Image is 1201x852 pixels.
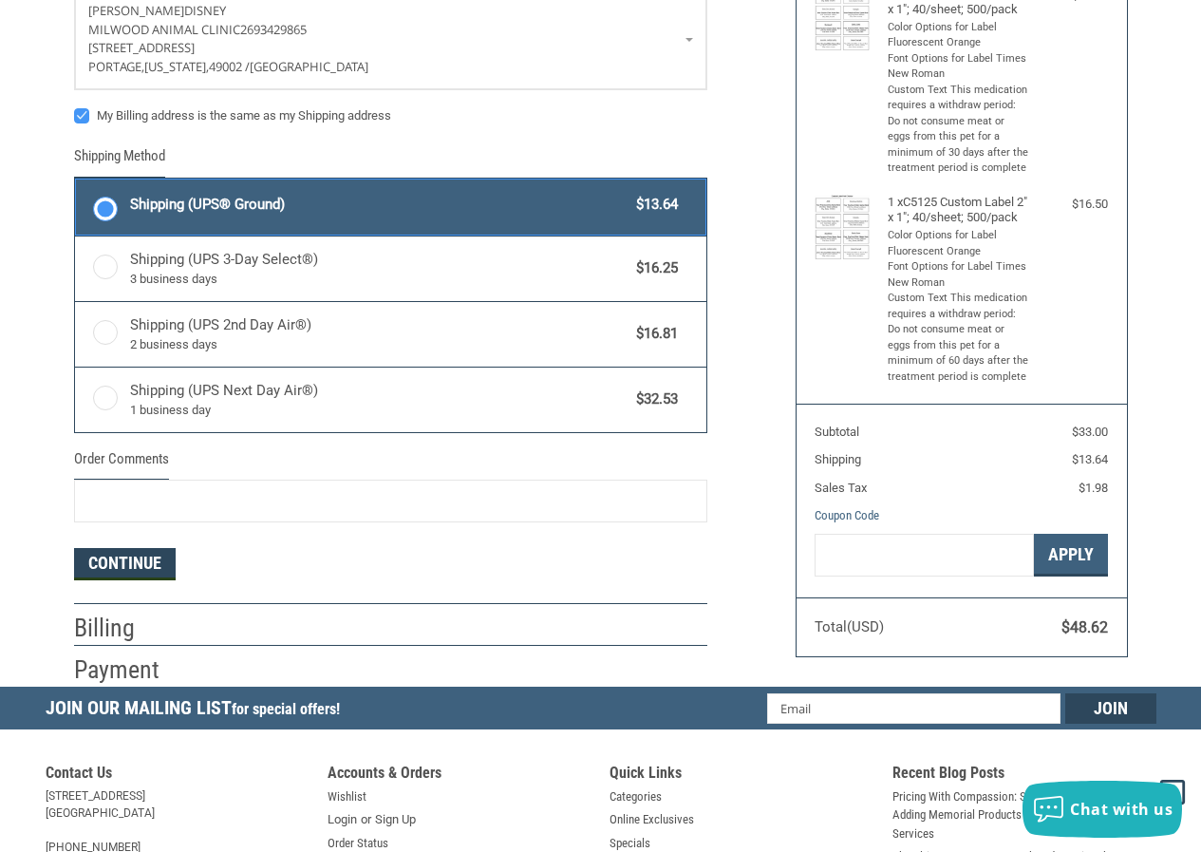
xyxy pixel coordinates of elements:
[888,20,1030,51] li: Color Options for Label Fluorescent Orange
[88,58,144,75] span: PORTAGE,
[628,257,679,279] span: $16.25
[250,58,368,75] span: [GEOGRAPHIC_DATA]
[628,323,679,345] span: $16.81
[240,21,307,38] span: 2693429865
[1072,425,1108,439] span: $33.00
[888,83,1030,177] li: Custom Text This medication requires a withdraw period: Do not consume meat or eggs from this pet...
[888,228,1030,259] li: Color Options for Label Fluorescent Orange
[888,51,1030,83] li: Font Options for Label Times New Roman
[74,548,176,580] button: Continue
[328,787,366,806] a: Wishlist
[1070,799,1173,820] span: Chat with us
[815,618,884,635] span: Total (USD)
[130,249,628,289] span: Shipping (UPS 3-Day Select®)
[1072,452,1108,466] span: $13.64
[130,314,628,354] span: Shipping (UPS 2nd Day Air®)
[328,810,357,829] a: Login
[209,58,250,75] span: 49002 /
[1065,693,1156,724] input: Join
[130,401,628,420] span: 1 business day
[888,291,1030,385] li: Custom Text This medication requires a withdraw period: Do not consume meat or eggs from this pet...
[88,39,195,56] span: [STREET_ADDRESS]
[815,481,867,495] span: Sales Tax
[815,452,861,466] span: Shipping
[130,380,628,420] span: Shipping (UPS Next Day Air®)
[46,764,310,787] h5: Contact Us
[815,425,859,439] span: Subtotal
[888,195,1030,226] h4: 1 x C5125 Custom Label 2" x 1"; 40/sheet; 500/pack
[610,787,662,806] a: Categories
[328,764,591,787] h5: Accounts & Orders
[1061,618,1108,636] span: $48.62
[815,508,879,522] a: Coupon Code
[74,145,165,177] legend: Shipping Method
[610,764,873,787] h5: Quick Links
[88,2,184,19] span: [PERSON_NAME]
[610,810,694,829] a: Online Exclusives
[74,654,185,686] h2: Payment
[349,810,383,829] span: or
[375,810,416,829] a: Sign Up
[888,259,1030,291] li: Font Options for Label Times New Roman
[130,270,628,289] span: 3 business days
[1079,481,1108,495] span: $1.98
[130,335,628,354] span: 2 business days
[1023,781,1182,838] button: Chat with us
[88,21,240,38] span: MILWOOD ANIMAL CLINIC
[815,534,1034,577] input: Gift Certificate or Coupon Code
[628,388,679,410] span: $32.53
[74,613,185,644] h2: Billing
[232,700,340,718] span: for special offers!
[74,108,707,123] label: My Billing address is the same as my Shipping address
[767,693,1060,724] input: Email
[1034,534,1108,577] button: Apply
[130,194,628,216] span: Shipping (UPS® Ground)
[144,58,209,75] span: [US_STATE],
[46,687,349,735] h5: Join Our Mailing List
[184,2,226,19] span: DISNEY
[74,448,169,480] legend: Order Comments
[1035,195,1108,214] div: $16.50
[892,787,1156,843] a: Pricing With Compassion: Sensitive Approaches to Adding Memorial Products to Your Veterinary Serv...
[892,764,1156,787] h5: Recent Blog Posts
[628,194,679,216] span: $13.64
